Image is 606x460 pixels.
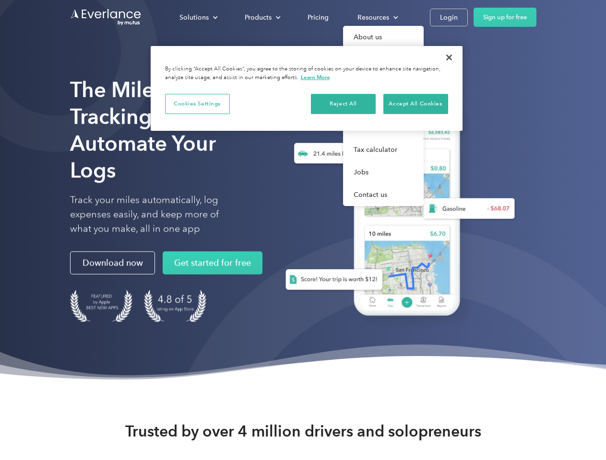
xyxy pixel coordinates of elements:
[70,252,155,275] a: Download now
[151,46,463,131] div: Cookie banner
[440,11,458,23] div: Login
[144,290,206,322] img: 4.9 out of 5 stars on the app store
[235,9,288,26] div: Products
[151,46,463,131] div: Privacy
[474,8,536,27] a: Sign up for free
[163,252,262,275] a: Get started for free
[430,9,468,26] a: Login
[125,422,481,441] strong: Trusted by over 4 million drivers and solopreneurs
[343,26,424,48] a: About us
[343,184,424,206] a: Contact us
[270,91,523,330] img: Everlance, mileage tracker app, expense tracking app
[343,138,424,161] a: Tax calculator
[70,193,241,236] p: Track your miles automatically, log expenses easily, and keep more of what you make, all in one app
[298,9,338,26] a: Pricing
[343,26,424,206] nav: Resources
[308,11,329,23] div: Pricing
[311,94,376,114] button: Reject All
[439,47,460,68] button: Close
[70,8,142,26] a: Go to homepage
[165,94,230,114] button: Cookies Settings
[348,9,406,26] div: Resources
[383,94,448,114] button: Accept All Cookies
[301,74,330,80] a: More information about your privacy, opens in a new tab
[179,11,209,23] div: Solutions
[343,161,424,184] a: Jobs
[165,65,448,82] div: By clicking “Accept All Cookies”, you agree to the storing of cookies on your device to enhance s...
[357,11,389,23] div: Resources
[70,290,132,322] img: Badge for Featured by Apple Best New Apps
[245,11,272,23] div: Products
[170,9,226,26] div: Solutions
